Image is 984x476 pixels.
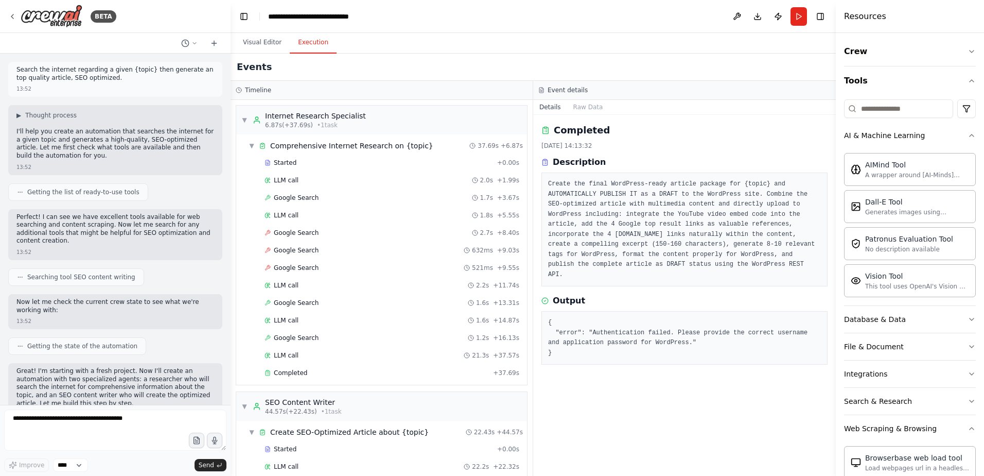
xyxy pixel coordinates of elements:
[480,211,493,219] span: 1.8s
[274,369,307,377] span: Completed
[206,37,222,49] button: Start a new chat
[480,176,493,184] span: 2.0s
[274,316,298,325] span: LLM call
[497,194,519,202] span: + 3.67s
[19,461,44,469] span: Improve
[16,213,214,245] p: Perfect! I can see we have excellent tools available for web searching and content scraping. Now ...
[548,179,821,280] pre: Create the final WordPress-ready article package for {topic} and AUTOMATICALLY PUBLISH IT as a DR...
[844,396,912,406] div: Search & Research
[274,246,319,254] span: Google Search
[493,334,519,342] span: + 16.13s
[274,281,298,290] span: LLM call
[241,402,248,411] span: ▼
[851,276,861,286] img: VisionTool
[553,156,606,168] h3: Description
[245,86,271,94] h3: Timeline
[249,428,255,436] span: ▼
[844,314,906,325] div: Database & Data
[844,149,976,305] div: AI & Machine Learning
[237,9,251,24] button: Hide left sidebar
[497,229,519,237] span: + 8.40s
[493,369,519,377] span: + 37.69s
[844,37,976,66] button: Crew
[270,141,433,151] div: Comprehensive Internet Research on {topic}
[493,281,519,290] span: + 11.74s
[177,37,202,49] button: Switch to previous chat
[16,66,214,82] p: Search the internet regarding a given {topic} then generate an top quality article, SEO optimized.
[91,10,116,23] div: BETA
[16,163,31,171] div: 13:52
[844,415,976,442] button: Web Scraping & Browsing
[865,453,969,463] div: Browserbase web load tool
[16,317,31,325] div: 13:52
[27,273,135,281] span: Searching tool SEO content writing
[865,160,969,170] div: AIMind Tool
[844,333,976,360] button: File & Document
[274,299,319,307] span: Google Search
[865,245,953,253] div: No description available
[25,111,77,120] span: Thought process
[501,142,523,150] span: + 6.87s
[844,369,887,379] div: Integrations
[851,239,861,249] img: PatronusEvalTool
[265,407,317,416] span: 44.57s (+22.43s)
[476,281,489,290] span: 2.2s
[265,397,342,407] div: SEO Content Writer
[274,334,319,342] span: Google Search
[865,197,969,207] div: Dall-E Tool
[321,407,342,416] span: • 1 task
[493,351,519,360] span: + 37.57s
[553,295,585,307] h3: Output
[274,229,319,237] span: Google Search
[493,463,519,471] span: + 22.32s
[207,433,222,448] button: Click to speak your automation idea
[16,367,214,407] p: Great! I'm starting with a fresh project. Now I'll create an automation with two specialized agen...
[265,111,366,121] div: Internet Research Specialist
[16,128,214,160] p: I'll help you create an automation that searches the internet for a given topic and generates a h...
[274,463,298,471] span: LLM call
[480,194,493,202] span: 1.7s
[865,234,953,244] div: Patronus Evaluation Tool
[472,351,489,360] span: 21.3s
[851,201,861,212] img: DallETool
[472,246,493,254] span: 632ms
[476,334,489,342] span: 1.2s
[27,188,139,196] span: Getting the list of ready-to-use tools
[21,5,82,28] img: Logo
[480,229,493,237] span: 2.7s
[16,248,31,256] div: 13:52
[844,130,925,141] div: AI & Machine Learning
[548,318,821,358] pre: { "error": "Authentication failed. Please provide the correct username and application password f...
[541,142,828,150] div: [DATE] 14:13:32
[268,11,349,22] nav: breadcrumb
[865,208,969,216] div: Generates images using OpenAI's Dall-E model.
[497,159,519,167] span: + 0.00s
[548,86,588,94] h3: Event details
[195,459,226,471] button: Send
[497,264,519,272] span: + 9.55s
[16,111,21,120] span: ▶
[476,299,489,307] span: 1.6s
[844,122,976,149] button: AI & Machine Learning
[274,211,298,219] span: LLM call
[274,351,298,360] span: LLM call
[844,10,886,23] h4: Resources
[274,264,319,272] span: Google Search
[813,9,828,24] button: Hide right sidebar
[199,461,214,469] span: Send
[844,306,976,333] button: Database & Data
[189,433,204,448] button: Upload files
[851,457,861,468] img: BrowserbaseLoadTool
[265,121,313,129] span: 6.87s (+37.69s)
[865,282,969,291] div: This tool uses OpenAI's Vision API to describe the contents of an image.
[249,142,255,150] span: ▼
[844,66,976,95] button: Tools
[533,100,567,114] button: Details
[865,464,969,472] div: Load webpages url in a headless browser using Browserbase and return the contents
[290,32,337,54] button: Execution
[241,116,248,124] span: ▼
[493,316,519,325] span: + 14.87s
[27,342,137,350] span: Getting the state of the automation
[497,445,519,453] span: + 0.00s
[554,123,610,138] h2: Completed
